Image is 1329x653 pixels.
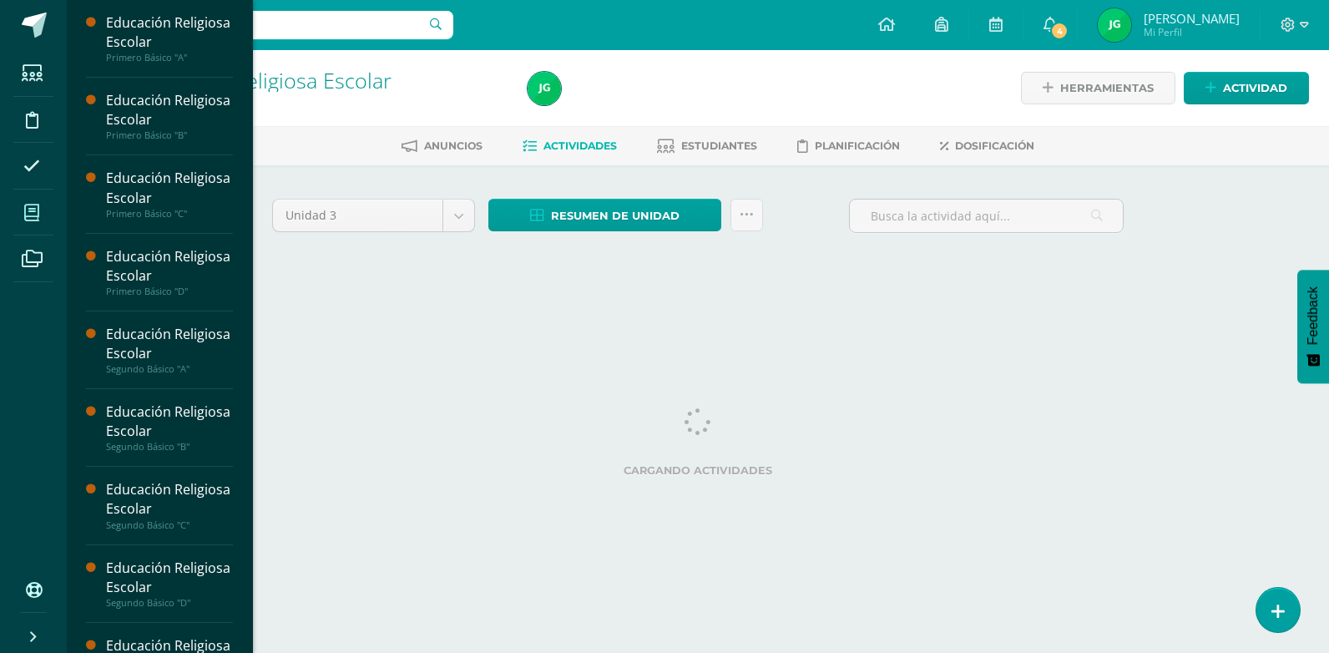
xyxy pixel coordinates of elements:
[1144,10,1240,27] span: [PERSON_NAME]
[106,52,233,63] div: Primero Básico "A"
[106,91,233,129] div: Educación Religiosa Escolar
[106,480,233,530] a: Educación Religiosa EscolarSegundo Básico "C"
[106,402,233,453] a: Educación Religiosa EscolarSegundo Básico "B"
[1060,73,1154,104] span: Herramientas
[106,169,233,207] div: Educación Religiosa Escolar
[273,200,474,231] a: Unidad 3
[106,286,233,297] div: Primero Básico "D"
[940,133,1034,159] a: Dosificación
[106,91,233,141] a: Educación Religiosa EscolarPrimero Básico "B"
[1021,72,1175,104] a: Herramientas
[1297,270,1329,383] button: Feedback - Mostrar encuesta
[528,72,561,105] img: c5e6a7729ce0d31aadaf9fc218af694a.png
[130,68,508,92] h1: Educación Religiosa Escolar
[106,13,233,52] div: Educación Religiosa Escolar
[106,325,233,375] a: Educación Religiosa EscolarSegundo Básico "A"
[130,66,392,94] a: Educación Religiosa Escolar
[1223,73,1287,104] span: Actividad
[543,139,617,152] span: Actividades
[681,139,757,152] span: Estudiantes
[1098,8,1131,42] img: c5e6a7729ce0d31aadaf9fc218af694a.png
[1306,286,1321,345] span: Feedback
[424,139,483,152] span: Anuncios
[523,133,617,159] a: Actividades
[402,133,483,159] a: Anuncios
[106,480,233,519] div: Educación Religiosa Escolar
[106,247,233,286] div: Educación Religiosa Escolar
[488,199,721,231] a: Resumen de unidad
[955,139,1034,152] span: Dosificación
[797,133,900,159] a: Planificación
[106,597,233,609] div: Segundo Básico "D"
[106,441,233,453] div: Segundo Básico "B"
[106,519,233,531] div: Segundo Básico "C"
[1050,22,1069,40] span: 4
[1184,72,1309,104] a: Actividad
[106,13,233,63] a: Educación Religiosa EscolarPrimero Básico "A"
[815,139,900,152] span: Planificación
[551,200,680,231] span: Resumen de unidad
[106,325,233,363] div: Educación Religiosa Escolar
[106,208,233,220] div: Primero Básico "C"
[106,363,233,375] div: Segundo Básico "A"
[106,559,233,597] div: Educación Religiosa Escolar
[850,200,1123,232] input: Busca la actividad aquí...
[106,129,233,141] div: Primero Básico "B"
[106,247,233,297] a: Educación Religiosa EscolarPrimero Básico "D"
[657,133,757,159] a: Estudiantes
[1144,25,1240,39] span: Mi Perfil
[286,200,430,231] span: Unidad 3
[106,402,233,441] div: Educación Religiosa Escolar
[78,11,453,39] input: Busca un usuario...
[106,169,233,219] a: Educación Religiosa EscolarPrimero Básico "C"
[272,464,1124,477] label: Cargando actividades
[130,92,508,108] div: Segundo Básico 'D'
[106,559,233,609] a: Educación Religiosa EscolarSegundo Básico "D"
